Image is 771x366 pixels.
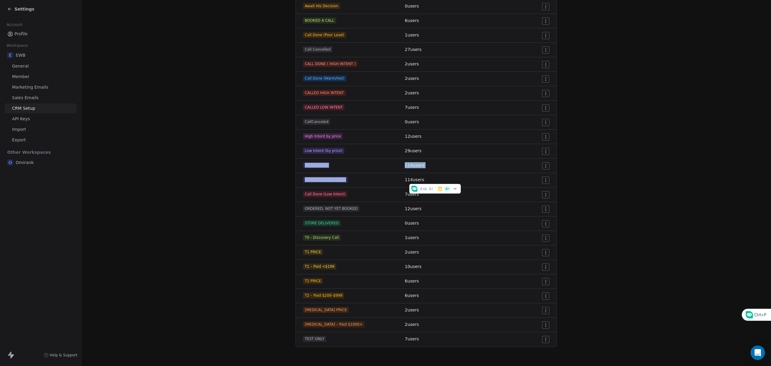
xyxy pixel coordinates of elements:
[12,116,30,122] span: API Keys
[303,249,323,255] span: T1 PRICE
[405,90,419,95] span: 2 users
[405,134,422,139] span: 12 users
[5,135,76,145] a: Export
[4,20,25,29] span: Account
[7,159,13,166] span: O
[405,221,419,226] span: 0 users
[5,82,76,92] a: Marketing Emails
[405,177,424,182] span: 114 users
[303,148,344,154] span: Low Intent (by price)
[405,264,422,269] span: 10 users
[303,307,349,313] span: [MEDICAL_DATA] PRICE
[303,321,364,327] span: [MEDICAL_DATA] – Paid $1000+
[303,104,345,110] span: CALLED LOW INTENT
[303,206,359,212] span: ORDERED, NOT YET BOOKED
[4,41,30,50] span: Workspace
[5,29,76,39] a: Profile
[405,105,419,110] span: 7 users
[405,279,419,283] span: 6 users
[405,163,424,168] span: 114 users
[405,322,419,327] span: 2 users
[303,133,343,139] span: High Intent by price
[303,191,347,197] span: Call Done (Low Intent)
[405,119,419,124] span: 0 users
[303,46,332,52] span: Call Cancelled
[405,192,419,197] span: 7 users
[303,336,326,342] span: TEST ONLY
[7,6,34,12] a: Settings
[405,76,419,81] span: 2 users
[12,126,26,133] span: Import
[303,162,329,168] span: META LEADS
[303,61,357,67] span: CALL DONE ( HIGH INTENT )
[303,75,346,81] span: Call Done (Warm/Hot)
[5,114,76,124] a: API Keys
[751,345,765,360] div: Open Intercom Messenger
[5,72,76,82] a: Member
[12,74,30,80] span: Member
[405,308,419,312] span: 2 users
[405,62,419,66] span: 2 users
[50,353,77,358] span: Help & Support
[14,6,34,12] span: Settings
[405,206,422,211] span: 12 users
[303,220,341,226] span: STORE DELIVERED
[303,90,346,96] span: CALLED HIGH INTENT
[405,47,422,52] span: 27 users
[5,103,76,113] a: CRM Setup
[12,105,35,112] span: CRM Setup
[405,250,419,254] span: 2 users
[303,263,336,270] span: T1 – Paid <$199
[405,4,419,8] span: 0 users
[5,125,76,134] a: Import
[303,177,348,183] span: NEW META ADS LEADS
[303,32,346,38] span: Call Done (Poor Lead)
[12,63,29,69] span: General
[405,33,419,37] span: 1 users
[7,52,13,58] span: E
[16,52,25,58] span: EWB
[405,235,419,240] span: 1 users
[14,31,28,37] span: Profile
[303,17,336,24] span: BOOKED A CALL
[16,159,34,166] span: Omirank
[5,93,76,103] a: Sales Emails
[12,84,48,90] span: Marketing Emails
[303,292,344,298] span: T2 – Paid $200–$999
[12,95,39,101] span: Sales Emails
[303,235,341,241] span: T0 - Discovery Call
[405,293,419,298] span: 6 users
[303,119,330,125] span: CallCanceled
[405,148,422,153] span: 29 users
[44,353,77,358] a: Help & Support
[303,278,323,284] span: T2 PRICE
[405,18,419,23] span: 6 users
[12,137,26,143] span: Export
[5,147,53,157] span: Other Workspaces
[303,3,340,9] span: Await His Decision
[405,336,419,341] span: 7 users
[5,61,76,71] a: General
